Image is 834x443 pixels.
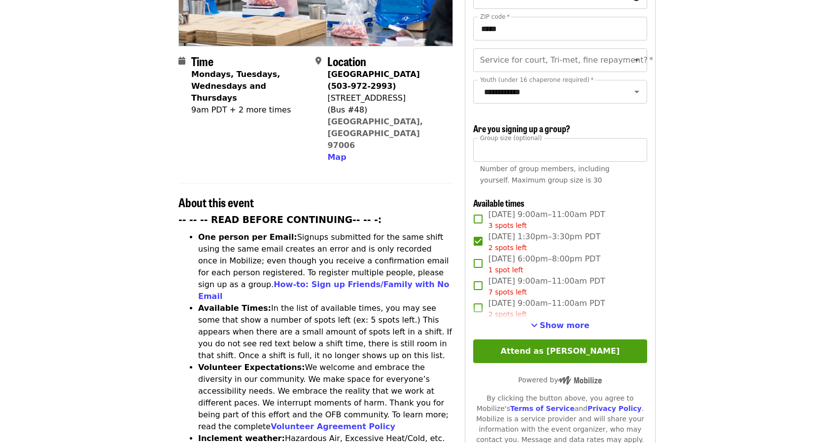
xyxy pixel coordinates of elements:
span: 3 spots left [488,221,527,229]
div: [STREET_ADDRESS] [327,92,445,104]
a: How-to: Sign up Friends/Family with No Email [198,280,450,301]
span: [DATE] 9:00am–11:00am PDT [488,209,605,231]
li: We welcome and embrace the diversity in our community. We make space for everyone’s accessibility... [198,362,453,433]
span: 7 spots left [488,288,527,296]
span: Location [327,52,366,70]
span: Number of group members, including yourself. Maximum group size is 30 [480,165,610,184]
i: calendar icon [178,56,185,66]
span: Powered by [518,376,602,384]
span: Time [191,52,213,70]
span: Are you signing up a group? [473,122,570,135]
i: map-marker-alt icon [315,56,321,66]
input: [object Object] [473,138,647,162]
div: (Bus #48) [327,104,445,116]
span: [DATE] 6:00pm–8:00pm PDT [488,253,600,275]
strong: One person per Email: [198,232,297,242]
strong: [GEOGRAPHIC_DATA] (503-972-2993) [327,70,419,91]
span: Show more [540,321,590,330]
span: About this event [178,193,254,211]
strong: Available Times: [198,303,271,313]
a: Volunteer Agreement Policy [271,422,395,431]
span: Map [327,152,346,162]
input: ZIP code [473,17,647,40]
label: ZIP code [480,14,510,20]
span: Available times [473,196,524,209]
img: Powered by Mobilize [558,376,602,385]
li: Signups submitted for the same shift using the same email creates an error and is only recorded o... [198,231,453,302]
a: Privacy Policy [588,405,642,412]
span: [DATE] 9:00am–11:00am PDT [488,275,605,297]
a: [GEOGRAPHIC_DATA], [GEOGRAPHIC_DATA] 97006 [327,117,423,150]
a: Terms of Service [510,405,575,412]
li: In the list of available times, you may see some that show a number of spots left (ex: 5 spots le... [198,302,453,362]
button: Open [630,85,644,99]
span: [DATE] 9:00am–11:00am PDT [488,297,605,320]
div: 9am PDT + 2 more times [191,104,308,116]
button: Attend as [PERSON_NAME] [473,339,647,363]
span: 2 spots left [488,310,527,318]
label: Youth (under 16 chaperone required) [480,77,593,83]
span: Group size (optional) [480,134,542,141]
span: [DATE] 1:30pm–3:30pm PDT [488,231,600,253]
strong: Volunteer Expectations: [198,363,305,372]
button: Open [630,53,644,67]
button: Map [327,151,346,163]
strong: Mondays, Tuesdays, Wednesdays and Thursdays [191,70,280,103]
span: 1 spot left [488,266,523,274]
strong: -- -- -- READ BEFORE CONTINUING-- -- -: [178,215,382,225]
span: 2 spots left [488,244,527,252]
strong: Inclement weather: [198,434,285,443]
button: See more timeslots [531,320,590,332]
